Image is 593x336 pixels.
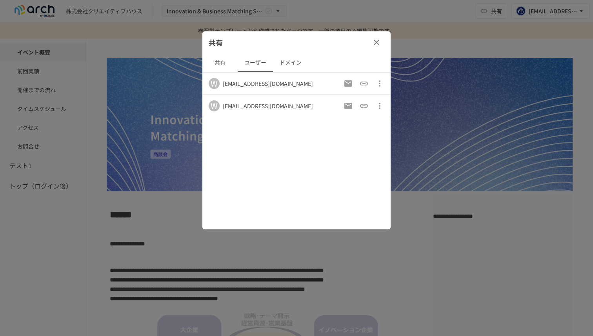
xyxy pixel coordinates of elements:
[223,102,313,110] div: [EMAIL_ADDRESS][DOMAIN_NAME]
[340,98,356,114] button: 招待メールの再送
[202,53,238,72] button: 共有
[209,78,220,89] div: W
[209,100,220,111] div: W
[273,53,308,72] button: ドメイン
[340,76,356,91] button: 招待メールの再送
[238,53,273,72] button: ユーザー
[223,80,313,87] div: [EMAIL_ADDRESS][DOMAIN_NAME]
[202,31,391,53] div: 共有
[356,98,372,114] button: 招待URLをコピー（以前のものは破棄）
[356,76,372,91] button: 招待URLをコピー（以前のものは破棄）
